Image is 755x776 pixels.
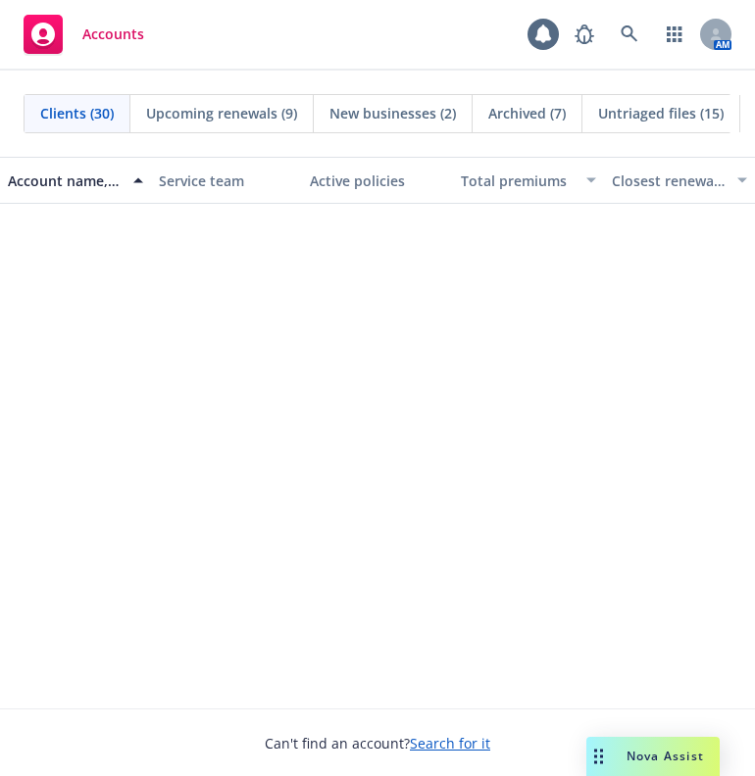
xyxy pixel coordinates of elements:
a: Report a Bug [565,15,604,54]
span: Upcoming renewals (9) [146,103,297,123]
span: Clients (30) [40,103,114,123]
button: Closest renewal date [604,157,755,204]
button: Total premiums [453,157,604,204]
div: Drag to move [586,737,611,776]
span: Untriaged files (15) [598,103,724,123]
a: Search [610,15,649,54]
span: Accounts [82,26,144,42]
div: Closest renewal date [612,170,726,191]
span: Nova Assist [627,748,704,764]
button: Active policies [302,157,453,204]
button: Nova Assist [586,737,720,776]
div: Total premiums [461,170,575,191]
a: Accounts [16,7,152,62]
span: New businesses (2) [329,103,456,123]
a: Search for it [410,734,490,752]
span: Archived (7) [488,103,566,123]
button: Service team [151,157,302,204]
span: Can't find an account? [265,733,490,753]
div: Account name, DBA [8,170,122,191]
div: Service team [159,170,294,191]
div: Active policies [310,170,445,191]
a: Switch app [655,15,694,54]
